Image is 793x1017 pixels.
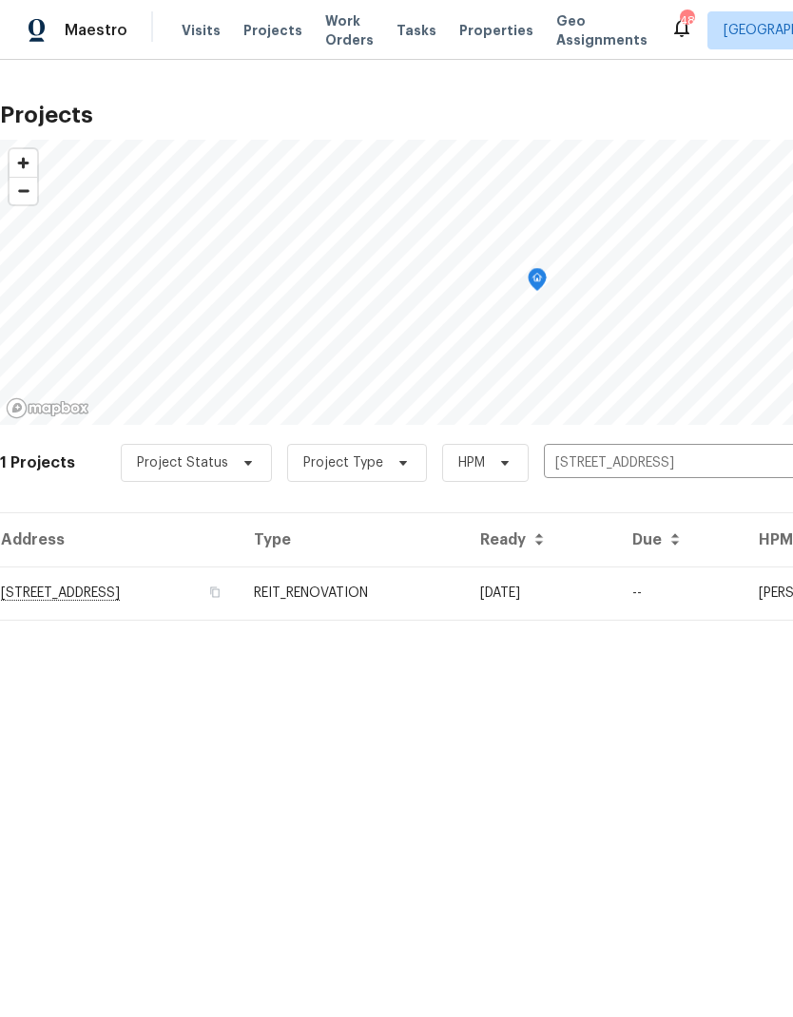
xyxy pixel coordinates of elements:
[137,453,228,472] span: Project Status
[680,11,693,30] div: 48
[10,149,37,177] button: Zoom in
[458,453,485,472] span: HPM
[182,21,221,40] span: Visits
[206,584,223,601] button: Copy Address
[239,513,465,566] th: Type
[556,11,648,49] span: Geo Assignments
[465,566,617,620] td: [DATE]
[243,21,302,40] span: Projects
[65,21,127,40] span: Maestro
[10,177,37,204] button: Zoom out
[617,566,744,620] td: --
[6,397,89,419] a: Mapbox homepage
[325,11,374,49] span: Work Orders
[396,24,436,37] span: Tasks
[528,268,547,297] div: Map marker
[303,453,383,472] span: Project Type
[544,449,762,478] input: Search projects
[10,178,37,204] span: Zoom out
[465,513,617,566] th: Ready
[239,566,465,620] td: REIT_RENOVATION
[617,513,744,566] th: Due
[459,21,533,40] span: Properties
